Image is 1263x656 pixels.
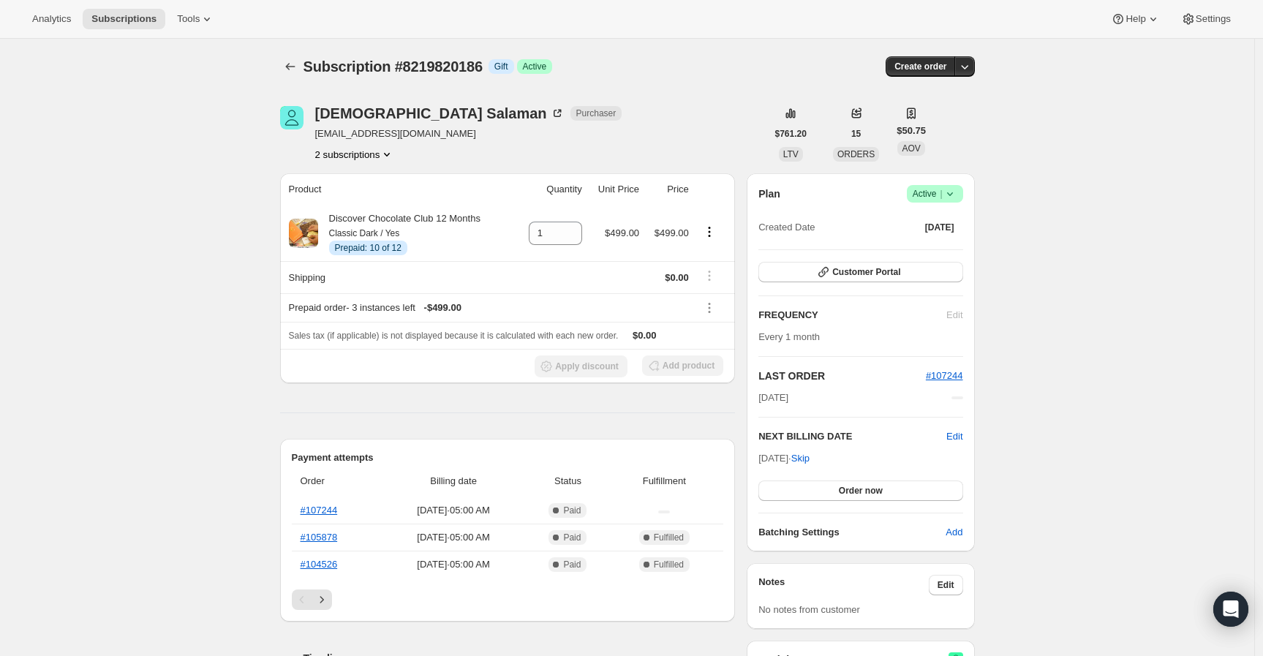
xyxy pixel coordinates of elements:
[946,429,962,444] button: Edit
[563,505,581,516] span: Paid
[301,505,338,516] a: #107244
[665,272,689,283] span: $0.00
[329,228,400,238] small: Classic Dark / Yes
[758,480,962,501] button: Order now
[839,485,883,497] span: Order now
[758,391,788,405] span: [DATE]
[494,61,508,72] span: Gift
[23,9,80,29] button: Analytics
[758,220,815,235] span: Created Date
[385,474,522,489] span: Billing date
[940,188,942,200] span: |
[783,447,818,470] button: Skip
[177,13,200,25] span: Tools
[654,559,684,570] span: Fulfilled
[292,450,724,465] h2: Payment attempts
[758,186,780,201] h2: Plan
[280,56,301,77] button: Subscriptions
[280,173,516,206] th: Product
[851,128,861,140] span: 15
[654,532,684,543] span: Fulfilled
[1126,13,1145,25] span: Help
[758,262,962,282] button: Customer Portal
[644,173,693,206] th: Price
[929,575,963,595] button: Edit
[289,331,619,341] span: Sales tax (if applicable) is not displayed because it is calculated with each new order.
[318,211,480,255] div: Discover Chocolate Club 12 Months
[301,532,338,543] a: #105878
[289,219,318,248] img: product img
[758,525,946,540] h6: Batching Settings
[168,9,223,29] button: Tools
[894,61,946,72] span: Create order
[563,532,581,543] span: Paid
[758,331,820,342] span: Every 1 month
[842,124,870,144] button: 15
[1102,9,1169,29] button: Help
[886,56,955,77] button: Create order
[902,143,920,154] span: AOV
[292,465,381,497] th: Order
[587,173,644,206] th: Unit Price
[925,222,954,233] span: [DATE]
[946,525,962,540] span: Add
[576,108,617,119] span: Purchaser
[301,559,338,570] a: #104526
[315,127,622,141] span: [EMAIL_ADDRESS][DOMAIN_NAME]
[791,451,810,466] span: Skip
[280,106,304,129] span: Christian Salaman
[523,61,547,72] span: Active
[698,268,721,284] button: Shipping actions
[32,13,71,25] span: Analytics
[91,13,157,25] span: Subscriptions
[280,261,516,293] th: Shipping
[758,575,929,595] h3: Notes
[335,242,401,254] span: Prepaid: 10 of 12
[1172,9,1240,29] button: Settings
[766,124,815,144] button: $761.20
[385,503,522,518] span: [DATE] · 05:00 AM
[913,186,957,201] span: Active
[515,173,587,206] th: Quantity
[897,124,926,138] span: $50.75
[605,227,639,238] span: $499.00
[758,604,860,615] span: No notes from customer
[424,301,461,315] span: - $499.00
[385,530,522,545] span: [DATE] · 05:00 AM
[758,369,926,383] h2: LAST ORDER
[655,227,689,238] span: $499.00
[614,474,715,489] span: Fulfillment
[783,149,799,159] span: LTV
[289,301,689,315] div: Prepaid order - 3 instances left
[758,453,810,464] span: [DATE] ·
[315,147,395,162] button: Product actions
[1213,592,1248,627] div: Open Intercom Messenger
[385,557,522,572] span: [DATE] · 05:00 AM
[832,266,900,278] span: Customer Portal
[758,429,946,444] h2: NEXT BILLING DATE
[1196,13,1231,25] span: Settings
[926,370,963,381] a: #107244
[938,579,954,591] span: Edit
[633,330,657,341] span: $0.00
[926,369,963,383] button: #107244
[837,149,875,159] span: ORDERS
[937,521,971,544] button: Add
[292,589,724,610] nav: Pagination
[315,106,565,121] div: [DEMOGRAPHIC_DATA] Salaman
[698,224,721,240] button: Product actions
[304,59,483,75] span: Subscription #8219820186
[530,474,605,489] span: Status
[312,589,332,610] button: Next
[83,9,165,29] button: Subscriptions
[563,559,581,570] span: Paid
[758,308,946,323] h2: FREQUENCY
[916,217,963,238] button: [DATE]
[775,128,807,140] span: $761.20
